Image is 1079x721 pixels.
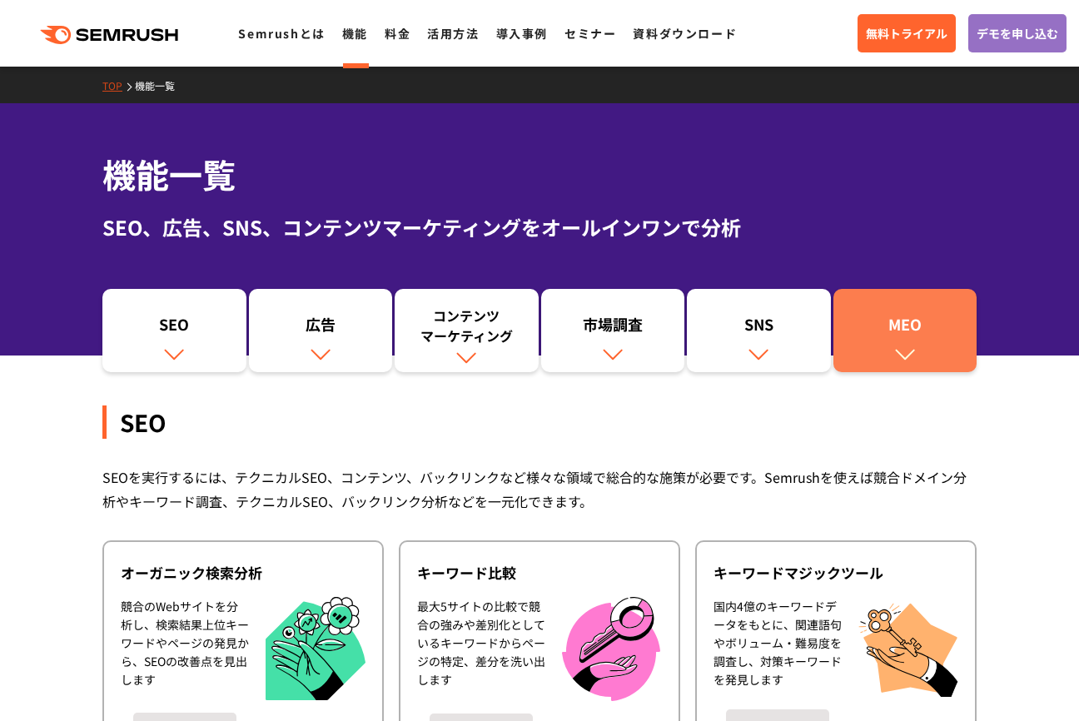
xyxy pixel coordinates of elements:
div: SEO、広告、SNS、コンテンツマーケティングをオールインワンで分析 [102,212,977,242]
a: 料金 [385,25,410,42]
a: SEO [102,289,246,372]
img: キーワードマジックツール [858,597,958,697]
div: 最大5サイトの比較で競合の強みや差別化としているキーワードからページの特定、差分を洗い出します [417,597,545,701]
div: 国内4億のキーワードデータをもとに、関連語句やボリューム・難易度を調査し、対策キーワードを発見します [714,597,842,697]
a: デモを申し込む [968,14,1067,52]
a: 無料トライアル [858,14,956,52]
a: 機能 [342,25,368,42]
div: SEOを実行するには、テクニカルSEO、コンテンツ、バックリンクなど様々な領域で総合的な施策が必要です。Semrushを使えば競合ドメイン分析やキーワード調査、テクニカルSEO、バックリンク分析... [102,465,977,514]
div: SNS [695,314,823,342]
a: 市場調査 [541,289,685,372]
img: オーガニック検索分析 [266,597,365,701]
div: 競合のWebサイトを分析し、検索結果上位キーワードやページの発見から、SEOの改善点を見出します [121,597,249,701]
a: 広告 [249,289,393,372]
div: コンテンツ マーケティング [403,306,530,346]
a: TOP [102,78,135,92]
a: Semrushとは [238,25,325,42]
a: 活用方法 [427,25,479,42]
div: キーワード比較 [417,563,662,583]
h1: 機能一覧 [102,150,977,199]
div: SEO [111,314,238,342]
span: デモを申し込む [977,24,1058,42]
img: キーワード比較 [562,597,660,701]
div: MEO [842,314,969,342]
div: オーガニック検索分析 [121,563,365,583]
a: セミナー [564,25,616,42]
a: 導入事例 [496,25,548,42]
a: 資料ダウンロード [633,25,737,42]
a: 機能一覧 [135,78,187,92]
a: MEO [833,289,977,372]
div: 市場調査 [549,314,677,342]
div: キーワードマジックツール [714,563,958,583]
a: コンテンツマーケティング [395,289,539,372]
div: SEO [102,405,977,439]
span: 無料トライアル [866,24,947,42]
div: 広告 [257,314,385,342]
a: SNS [687,289,831,372]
